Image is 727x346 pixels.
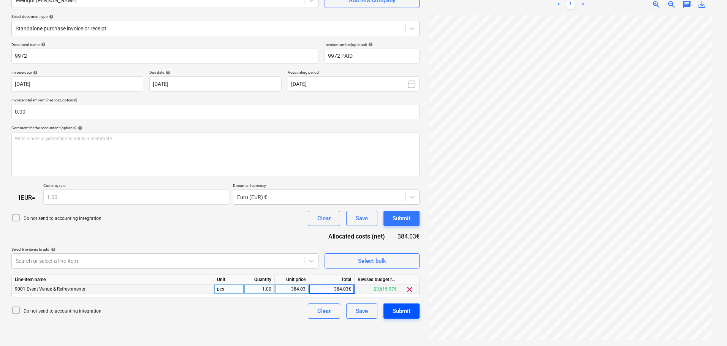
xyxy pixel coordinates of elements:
[309,275,355,284] div: Total
[308,303,340,319] button: Clear
[325,42,420,47] div: Invoice number (optional)
[11,14,420,19] div: Select document type
[397,232,420,241] div: 384.03€
[317,213,331,223] div: Clear
[149,76,281,92] input: Due date not specified
[356,306,368,316] div: Save
[325,253,420,269] button: Select bulk
[346,211,377,226] button: Save
[393,213,410,223] div: Submit
[275,275,309,284] div: Unit price
[355,275,400,284] div: Revised budget remaining
[356,213,368,223] div: Save
[11,125,420,130] div: Comment for the accountant (optional)
[383,211,420,226] button: Submit
[11,247,318,252] div: Select line-items to add
[11,76,143,92] input: Invoice date not specified
[689,310,727,346] iframe: Chat Widget
[11,104,420,119] input: Invoice total amount (net cost, optional)
[149,70,281,75] div: Due date
[24,215,101,222] p: Do not send to accounting integration
[164,70,170,75] span: help
[393,306,410,316] div: Submit
[48,14,54,19] span: help
[309,284,355,294] div: 384.03€
[214,275,244,284] div: Unit
[32,70,38,75] span: help
[11,49,318,64] input: Document name
[15,286,85,292] span: 9001 Event Venue & Refreshments
[288,76,420,92] button: [DATE]
[11,194,43,201] div: 1 EUR =
[308,211,340,226] button: Clear
[214,284,244,294] div: pcs
[317,306,331,316] div: Clear
[24,308,101,314] p: Do not send to accounting integration
[383,303,420,319] button: Submit
[346,303,377,319] button: Save
[11,98,420,104] p: Invoice total amount (net cost, optional)
[288,70,420,76] p: Accounting period
[367,42,373,47] span: help
[321,232,397,241] div: Allocated costs (net)
[11,70,143,75] div: Invoice date
[325,49,420,64] input: Invoice number
[43,183,230,190] p: Currency rate
[278,284,306,294] div: 384.03
[49,247,55,252] span: help
[244,275,275,284] div: Quantity
[405,285,414,294] span: clear
[358,256,386,266] div: Select bulk
[11,42,318,47] div: Document name
[247,284,271,294] div: 1.00
[355,284,400,294] div: 23,615.97€
[40,42,46,47] span: help
[233,183,420,190] p: Document currency
[12,275,214,284] div: Line-item name
[76,126,82,130] span: help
